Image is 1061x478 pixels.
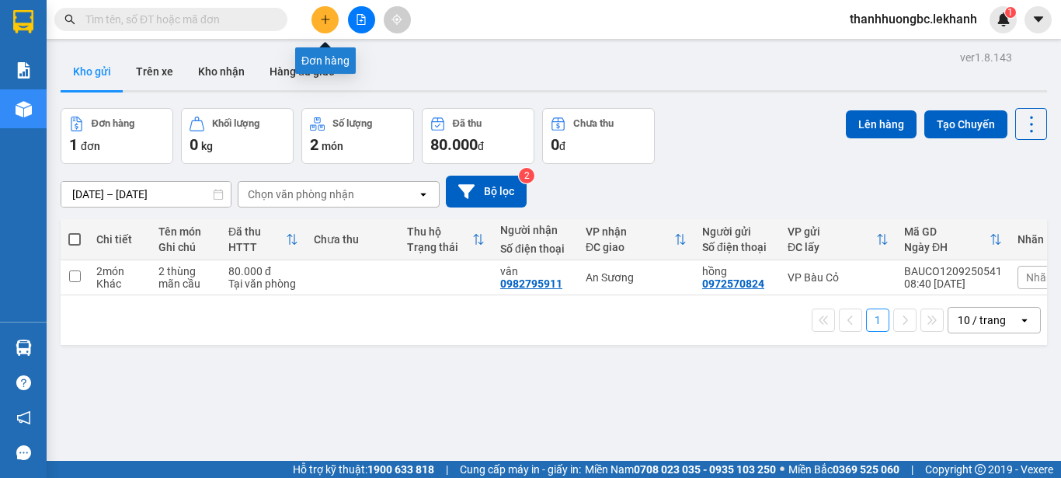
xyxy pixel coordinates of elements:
span: caret-down [1031,12,1045,26]
div: Khối lượng [212,118,259,129]
img: warehouse-icon [16,101,32,117]
button: Tạo Chuyến [924,110,1007,138]
div: BAUCO1209250541 [904,265,1002,277]
sup: 2 [519,168,534,183]
span: đơn [81,140,100,152]
span: 0 [190,135,198,154]
button: Hàng đã giao [257,53,347,90]
div: VP gửi [788,225,876,238]
span: | [446,461,448,478]
span: copyright [975,464,986,475]
div: ĐC lấy [788,241,876,253]
th: Toggle SortBy [399,219,492,260]
button: Kho gửi [61,53,123,90]
span: notification [16,410,31,425]
div: Người gửi [702,225,772,238]
div: Mã GD [904,225,990,238]
span: đ [559,140,565,152]
th: Toggle SortBy [896,219,1010,260]
button: Kho nhận [186,53,257,90]
img: solution-icon [16,62,32,79]
div: VP nhận [586,225,674,238]
button: plus [311,6,339,33]
span: Nhãn [1026,271,1052,284]
img: warehouse-icon [16,340,32,356]
div: Số điện thoại [500,242,570,255]
button: file-add [348,6,375,33]
div: Đã thu [228,225,286,238]
th: Toggle SortBy [780,219,896,260]
span: 2 [310,135,318,154]
div: Tên món [158,225,213,238]
img: icon-new-feature [997,12,1011,26]
span: message [16,445,31,460]
div: ĐC giao [586,241,674,253]
span: 1 [69,135,78,154]
sup: 1 [1005,7,1016,18]
span: Hỗ trợ kỹ thuật: [293,461,434,478]
div: HTTT [228,241,286,253]
div: Đã thu [453,118,482,129]
th: Toggle SortBy [578,219,694,260]
div: Thu hộ [407,225,472,238]
span: 80.000 [430,135,478,154]
div: Số lượng [332,118,372,129]
div: Ghi chú [158,241,213,253]
span: thanhhuongbc.lekhanh [837,9,990,29]
div: VP Bàu Cỏ [788,271,889,284]
div: Chọn văn phòng nhận [248,187,354,202]
button: aim [384,6,411,33]
div: Tại văn phòng [228,277,298,290]
span: question-circle [16,375,31,390]
span: | [911,461,913,478]
button: Lên hàng [846,110,917,138]
span: aim [391,14,402,25]
div: 0982795911 [500,277,562,290]
button: Số lượng2món [301,108,414,164]
div: Chi tiết [96,233,143,246]
strong: 0369 525 060 [833,463,899,476]
span: đ [478,140,484,152]
button: 1 [866,309,889,332]
span: Miền Nam [585,461,776,478]
div: Ngày ĐH [904,241,990,253]
strong: 0708 023 035 - 0935 103 250 [634,463,776,476]
div: 08:40 [DATE] [904,277,1002,290]
div: ver 1.8.143 [960,49,1012,66]
button: Khối lượng0kg [181,108,294,164]
span: món [322,140,343,152]
strong: 1900 633 818 [367,463,434,476]
button: Trên xe [123,53,186,90]
span: file-add [356,14,367,25]
button: Đơn hàng1đơn [61,108,173,164]
input: Tìm tên, số ĐT hoặc mã đơn [85,11,269,28]
input: Select a date range. [61,182,231,207]
div: 80.000 đ [228,265,298,277]
div: vân [500,265,570,277]
span: Miền Bắc [788,461,899,478]
span: search [64,14,75,25]
span: kg [201,140,213,152]
div: Chưa thu [573,118,614,129]
span: 0 [551,135,559,154]
img: logo-vxr [13,10,33,33]
div: An Sương [586,271,687,284]
div: Trạng thái [407,241,472,253]
div: 2 thùng mãn cầu [158,265,213,290]
div: Chưa thu [314,233,391,246]
div: hồng [702,265,772,277]
span: ⚪️ [780,466,784,473]
div: 10 / trang [958,312,1006,328]
button: Chưa thu0đ [542,108,655,164]
div: Số điện thoại [702,241,772,253]
span: 1 [1007,7,1013,18]
div: 0972570824 [702,277,764,290]
button: caret-down [1024,6,1052,33]
div: Khác [96,277,143,290]
span: plus [320,14,331,25]
span: Cung cấp máy in - giấy in: [460,461,581,478]
button: Đã thu80.000đ [422,108,534,164]
div: Người nhận [500,224,570,236]
div: 2 món [96,265,143,277]
th: Toggle SortBy [221,219,306,260]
